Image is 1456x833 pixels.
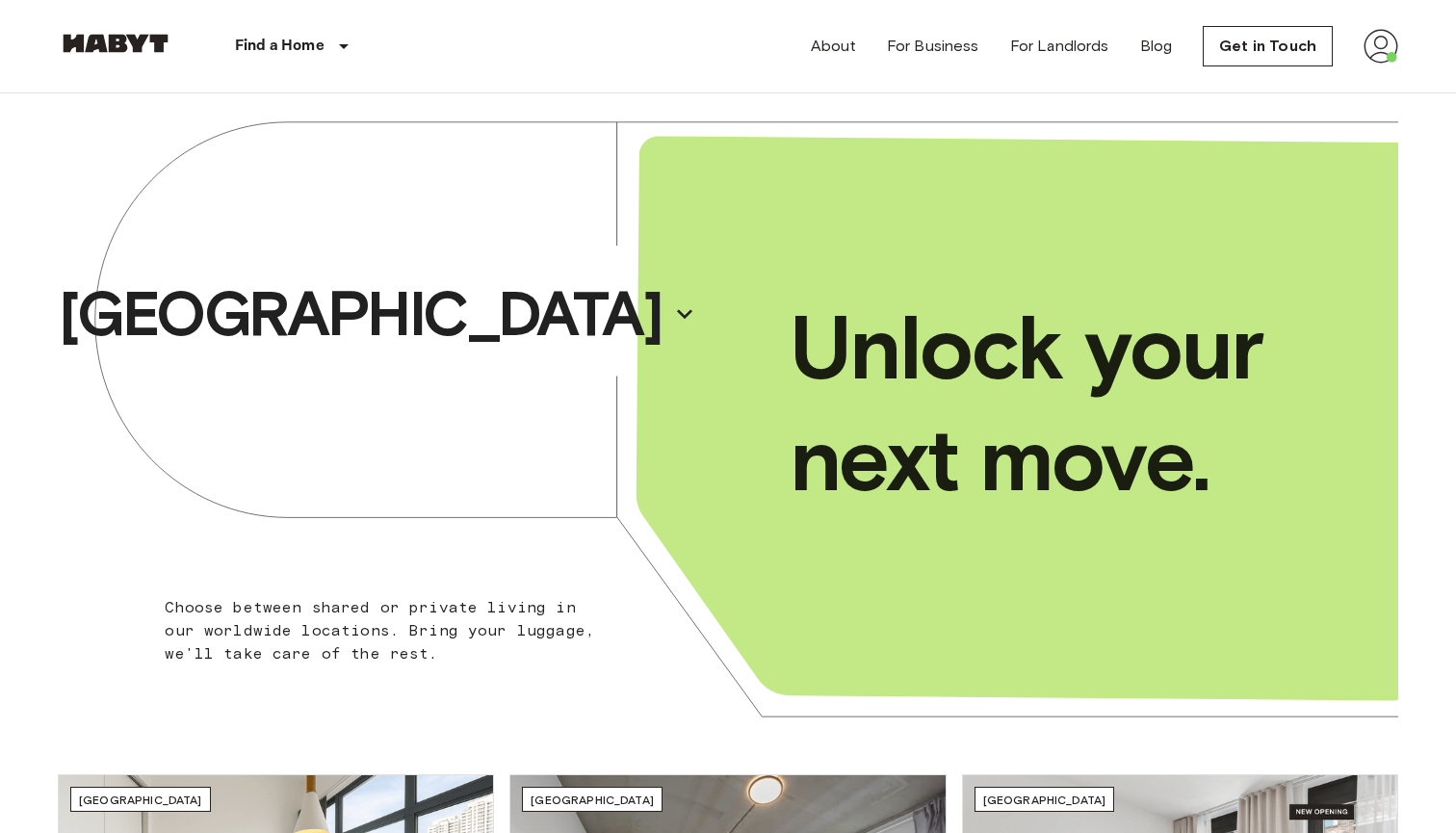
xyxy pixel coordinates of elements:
[1010,35,1109,58] a: For Landlords
[59,275,662,352] p: [GEOGRAPHIC_DATA]
[790,292,1367,515] p: Unlock your next move.
[531,793,654,807] span: [GEOGRAPHIC_DATA]
[58,34,173,53] img: Habyt
[1203,26,1333,66] a: Get in Touch
[983,793,1106,807] span: [GEOGRAPHIC_DATA]
[1140,35,1173,58] a: Blog
[887,35,979,58] a: For Business
[165,596,607,665] p: Choose between shared or private living in our worldwide locations. Bring your luggage, we'll tak...
[51,270,704,358] button: [GEOGRAPHIC_DATA]
[1364,29,1398,64] img: avatar
[811,35,856,58] a: About
[79,793,202,807] span: [GEOGRAPHIC_DATA]
[235,35,325,58] p: Find a Home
